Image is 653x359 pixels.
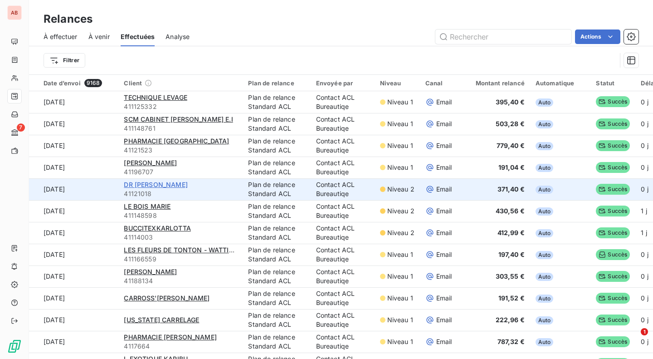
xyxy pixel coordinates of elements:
[124,146,237,155] span: 41121523
[497,185,525,193] span: 371,40 €
[311,222,375,244] td: Contact ACL Bureautiqe
[29,91,118,113] td: [DATE]
[124,233,237,242] span: 41114003
[387,207,414,216] span: Niveau 2
[387,272,413,281] span: Niveau 1
[387,141,413,150] span: Niveau 1
[387,250,413,259] span: Niveau 1
[436,294,452,303] span: Email
[596,162,630,173] span: Succès
[124,124,237,133] span: 411148761
[121,32,155,41] span: Effectuées
[536,120,554,128] span: Auto
[29,287,118,309] td: [DATE]
[596,249,630,260] span: Succès
[29,331,118,353] td: [DATE]
[124,115,233,123] span: SCM CABINET [PERSON_NAME] E.I
[243,113,310,135] td: Plan de relance Standard ACL
[387,337,413,346] span: Niveau 1
[536,79,585,87] div: Automatique
[243,287,310,309] td: Plan de relance Standard ACL
[243,157,310,178] td: Plan de relance Standard ACL
[436,163,452,172] span: Email
[243,135,310,157] td: Plan de relance Standard ACL
[536,164,554,172] span: Auto
[243,244,310,266] td: Plan de relance Standard ACL
[496,98,525,106] span: 395,40 €
[536,98,554,107] span: Auto
[243,331,310,353] td: Plan de relance Standard ACL
[29,222,118,244] td: [DATE]
[596,293,630,304] span: Succès
[387,163,413,172] span: Niveau 1
[387,98,413,107] span: Niveau 1
[596,206,630,216] span: Succès
[498,163,525,171] span: 191,04 €
[124,316,199,324] span: [US_STATE] CARRELAGE
[596,271,630,282] span: Succès
[243,200,310,222] td: Plan de relance Standard ACL
[124,93,187,101] span: TECHNIQUE LEVAGE
[88,32,110,41] span: À venir
[124,224,190,232] span: BUCCITEXKARLOTTA
[496,207,525,215] span: 430,56 €
[29,200,118,222] td: [DATE]
[641,328,648,335] span: 1
[387,315,413,325] span: Niveau 1
[243,309,310,331] td: Plan de relance Standard ACL
[124,276,237,285] span: 41188134
[124,202,171,210] span: LE BOIS MARIE
[425,79,454,87] div: Canal
[311,178,375,200] td: Contact ACL Bureautiqe
[536,251,554,259] span: Auto
[536,142,554,150] span: Auto
[536,338,554,346] span: Auto
[124,159,177,167] span: [PERSON_NAME]
[436,315,452,325] span: Email
[536,229,554,237] span: Auto
[596,184,630,195] span: Succès
[311,113,375,135] td: Contact ACL Bureautiqe
[596,140,630,151] span: Succès
[596,118,630,129] span: Succès
[166,32,190,41] span: Analyse
[497,338,525,345] span: 787,32 €
[29,157,118,178] td: [DATE]
[496,120,525,128] span: 503,28 €
[536,207,554,216] span: Auto
[596,227,630,238] span: Succès
[243,91,310,113] td: Plan de relance Standard ACL
[124,102,237,111] span: 411125332
[124,342,237,351] span: 4117664
[311,331,375,353] td: Contact ACL Bureautiqe
[536,316,554,325] span: Auto
[124,268,177,275] span: [PERSON_NAME]
[124,211,237,220] span: 411148598
[465,79,525,87] div: Montant relancé
[498,294,525,302] span: 191,52 €
[596,336,630,347] span: Succès
[17,123,25,132] span: 7
[124,167,237,177] span: 41196707
[536,186,554,194] span: Auto
[124,294,210,302] span: CARROSS'[PERSON_NAME]
[622,328,644,350] iframe: Intercom live chat
[29,113,118,135] td: [DATE]
[84,79,102,87] span: 9168
[311,157,375,178] td: Contact ACL Bureautiqe
[29,178,118,200] td: [DATE]
[435,30,571,44] input: Rechercher
[311,309,375,331] td: Contact ACL Bureautiqe
[44,32,78,41] span: À effectuer
[124,255,237,264] span: 411166559
[124,246,248,254] span: LES FLEURS DE TONTON - WATTIGNIES
[243,266,310,287] td: Plan de relance Standard ACL
[380,79,414,87] div: Niveau
[387,119,413,128] span: Niveau 1
[7,5,22,20] div: AB
[29,266,118,287] td: [DATE]
[311,266,375,287] td: Contact ACL Bureautiqe
[311,135,375,157] td: Contact ACL Bureautiqe
[44,53,85,68] button: Filtrer
[387,185,414,194] span: Niveau 2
